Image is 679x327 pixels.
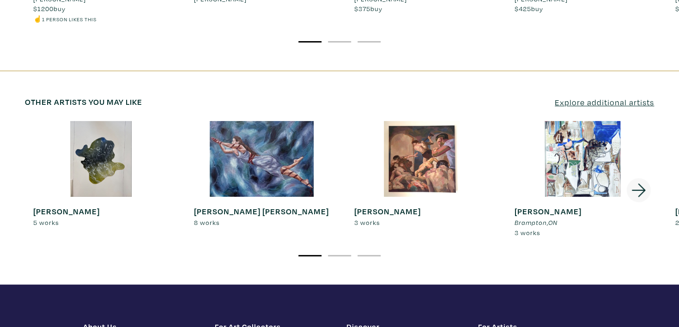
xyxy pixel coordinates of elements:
[194,206,328,217] strong: [PERSON_NAME] [PERSON_NAME]
[185,121,337,228] a: [PERSON_NAME] [PERSON_NAME] 8 works
[515,218,581,228] li: ,
[358,255,381,256] button: 3 of 3
[328,41,351,42] button: 2 of 3
[354,4,382,13] span: buy
[194,218,219,227] span: 8 works
[515,218,547,227] em: Brampton
[506,121,658,238] a: [PERSON_NAME] Brampton,ON 3 works
[298,255,321,256] button: 1 of 3
[33,218,59,227] span: 5 works
[42,16,97,23] small: 1 person likes this
[25,97,142,107] h6: Other artists you may like
[33,4,66,13] span: buy
[555,96,654,109] a: Explore additional artists
[354,218,380,227] span: 3 works
[358,41,381,42] button: 3 of 3
[33,206,100,217] strong: [PERSON_NAME]
[515,4,531,13] span: $425
[354,4,370,13] span: $375
[33,14,97,24] li: ☝️
[555,97,654,108] u: Explore additional artists
[328,255,351,256] button: 2 of 3
[298,41,321,42] button: 1 of 3
[515,4,543,13] span: buy
[515,206,581,217] strong: [PERSON_NAME]
[515,228,540,237] span: 3 works
[346,121,498,228] a: [PERSON_NAME] 3 works
[548,218,558,227] em: ON
[25,121,177,228] a: [PERSON_NAME] 5 works
[354,206,421,217] strong: [PERSON_NAME]
[33,4,54,13] span: $1200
